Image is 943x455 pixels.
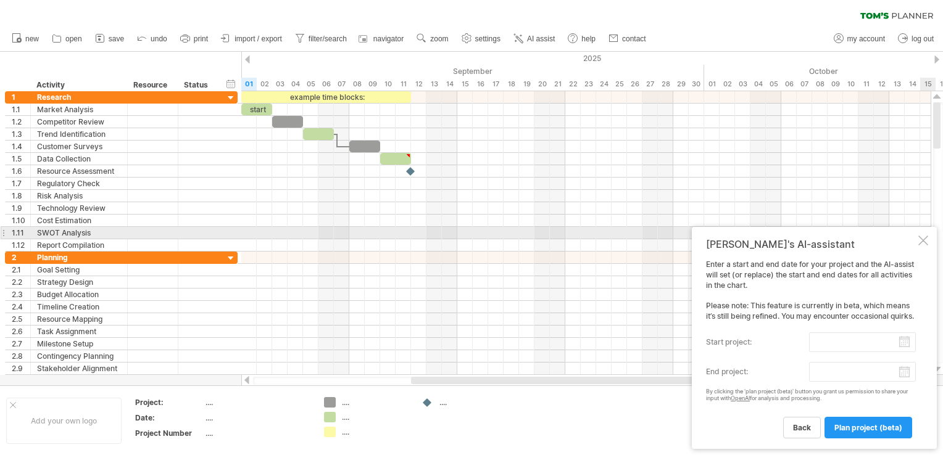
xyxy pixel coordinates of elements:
span: AI assist [527,35,555,43]
div: 1.9 [12,202,30,214]
div: Friday, 12 September 2025 [411,78,426,91]
div: SWOT Analysis [37,227,121,239]
span: log out [912,35,934,43]
span: zoom [430,35,448,43]
div: .... [342,397,409,408]
span: navigator [373,35,404,43]
span: settings [475,35,501,43]
div: Sunday, 5 October 2025 [766,78,781,91]
div: Monday, 22 September 2025 [565,78,581,91]
div: Report Compilation [37,239,121,251]
div: 1.4 [12,141,30,152]
div: Wednesday, 8 October 2025 [812,78,828,91]
div: Friday, 19 September 2025 [519,78,534,91]
div: Timeline Creation [37,301,121,313]
div: Activity [36,79,120,91]
span: my account [847,35,885,43]
div: Stakeholder Alignment [37,363,121,374]
a: open [49,31,86,47]
div: Budget Allocation [37,289,121,300]
div: Market Analysis [37,104,121,115]
div: Thursday, 9 October 2025 [828,78,843,91]
a: OpenAI [731,395,750,401]
div: Saturday, 13 September 2025 [426,78,442,91]
div: 2.9 [12,363,30,374]
div: Saturday, 11 October 2025 [858,78,874,91]
div: 2.4 [12,301,30,313]
span: contact [622,35,646,43]
a: help [565,31,599,47]
div: Technology Review [37,202,121,214]
div: 1 [12,91,30,103]
a: navigator [357,31,407,47]
div: Saturday, 27 September 2025 [642,78,658,91]
div: 2 [12,252,30,263]
div: Monday, 15 September 2025 [457,78,473,91]
a: my account [831,31,889,47]
div: Trend Identification [37,128,121,140]
div: Friday, 26 September 2025 [627,78,642,91]
span: plan project (beta) [834,423,902,432]
div: Tuesday, 9 September 2025 [365,78,380,91]
div: 2.8 [12,350,30,362]
div: Contingency Planning [37,350,121,362]
div: 1.10 [12,215,30,226]
a: AI assist [510,31,559,47]
span: help [581,35,596,43]
div: Monday, 1 September 2025 [241,78,257,91]
div: Planning [37,252,121,263]
div: 1.12 [12,239,30,251]
div: Monday, 13 October 2025 [889,78,905,91]
div: start [241,104,272,115]
div: 2.6 [12,326,30,337]
div: Wednesday, 17 September 2025 [488,78,504,91]
div: Date: [135,412,203,423]
label: end project: [706,362,809,382]
div: Thursday, 11 September 2025 [396,78,411,91]
div: Monday, 8 September 2025 [349,78,365,91]
div: 1.1 [12,104,30,115]
a: import / export [218,31,286,47]
span: print [194,35,208,43]
div: .... [342,412,409,422]
div: Research [37,91,121,103]
div: .... [342,427,409,437]
span: import / export [235,35,282,43]
div: Saturday, 6 September 2025 [318,78,334,91]
div: Resource Assessment [37,165,121,177]
span: save [109,35,124,43]
div: [PERSON_NAME]'s AI-assistant [706,238,916,250]
span: back [793,423,811,432]
div: Risk Analysis [37,190,121,202]
div: Milestone Setup [37,338,121,350]
div: 1.7 [12,178,30,189]
div: Customer Surveys [37,141,121,152]
div: Data Collection [37,153,121,165]
div: Monday, 29 September 2025 [673,78,689,91]
div: Tuesday, 30 September 2025 [689,78,704,91]
div: Regulatory Check [37,178,121,189]
div: Add your own logo [6,398,122,444]
div: Project Number [135,428,203,438]
div: Task Assignment [37,326,121,337]
a: save [92,31,128,47]
div: Wednesday, 10 September 2025 [380,78,396,91]
a: contact [605,31,650,47]
div: September 2025 [241,65,704,78]
div: Friday, 10 October 2025 [843,78,858,91]
div: Tuesday, 23 September 2025 [581,78,596,91]
span: new [25,35,39,43]
div: By clicking the 'plan project (beta)' button you grant us permission to share your input with for... [706,388,916,402]
a: back [783,417,821,438]
div: .... [206,397,309,408]
a: settings [459,31,504,47]
div: Wednesday, 1 October 2025 [704,78,720,91]
a: new [9,31,43,47]
div: Wednesday, 3 September 2025 [272,78,288,91]
div: Enter a start and end date for your project and the AI-assist will set (or replace) the start and... [706,260,916,438]
div: example time blocks: [241,91,411,103]
div: Competitor Review [37,116,121,128]
div: Sunday, 7 September 2025 [334,78,349,91]
div: Thursday, 2 October 2025 [720,78,735,91]
div: Friday, 5 September 2025 [303,78,318,91]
